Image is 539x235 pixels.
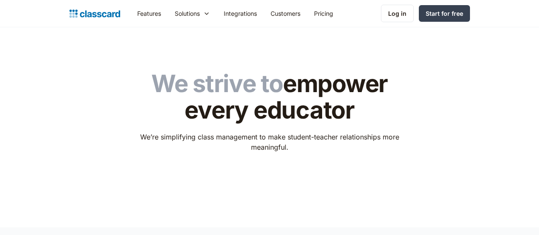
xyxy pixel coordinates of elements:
div: Log in [388,9,406,18]
a: Integrations [217,4,264,23]
a: Pricing [307,4,340,23]
a: Customers [264,4,307,23]
h1: empower every educator [134,71,405,123]
a: Features [130,4,168,23]
a: Log in [381,5,414,22]
p: We’re simplifying class management to make student-teacher relationships more meaningful. [134,132,405,152]
div: Start for free [426,9,463,18]
div: Solutions [175,9,200,18]
a: home [69,8,120,20]
div: Solutions [168,4,217,23]
span: We strive to [151,69,283,98]
a: Start for free [419,5,470,22]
